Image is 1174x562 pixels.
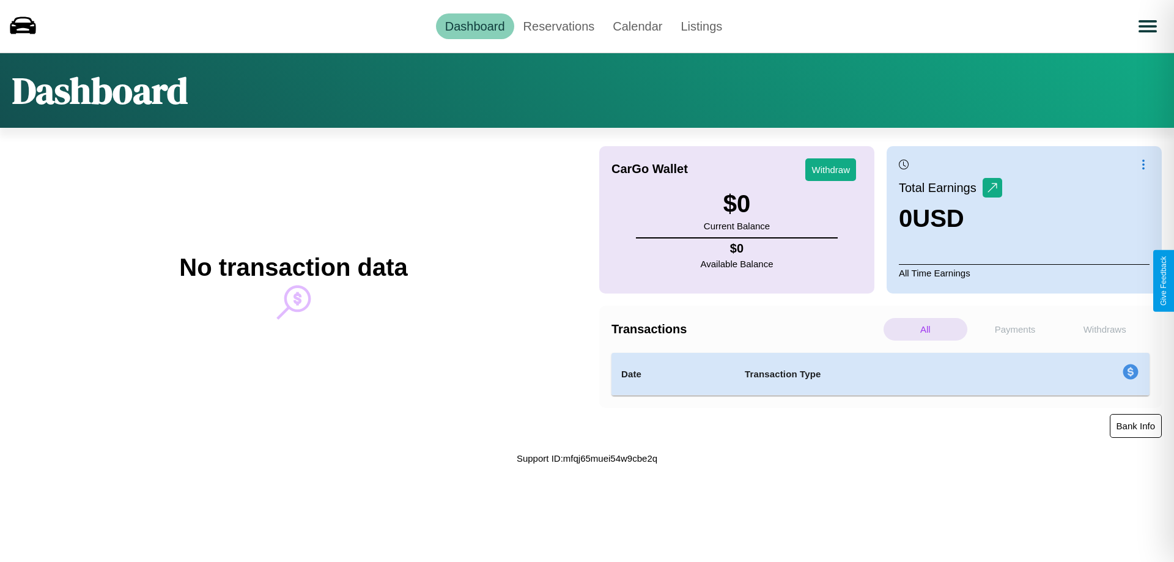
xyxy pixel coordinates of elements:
a: Calendar [604,13,671,39]
h4: $ 0 [701,242,773,256]
p: Withdraws [1063,318,1146,341]
table: simple table [611,353,1150,396]
button: Open menu [1131,9,1165,43]
p: Available Balance [701,256,773,272]
p: All Time Earnings [899,264,1150,281]
p: All [884,318,967,341]
a: Reservations [514,13,604,39]
h1: Dashboard [12,65,188,116]
a: Dashboard [436,13,514,39]
h4: Transactions [611,322,880,336]
h2: No transaction data [179,254,407,281]
div: Give Feedback [1159,256,1168,306]
button: Bank Info [1110,414,1162,438]
h4: CarGo Wallet [611,162,688,176]
button: Withdraw [805,158,856,181]
p: Payments [973,318,1057,341]
h3: 0 USD [899,205,1002,232]
p: Support ID: mfqj65muei54w9cbe2q [517,450,657,467]
a: Listings [671,13,731,39]
h3: $ 0 [704,190,770,218]
h4: Date [621,367,725,382]
p: Current Balance [704,218,770,234]
h4: Transaction Type [745,367,1022,382]
p: Total Earnings [899,177,983,199]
